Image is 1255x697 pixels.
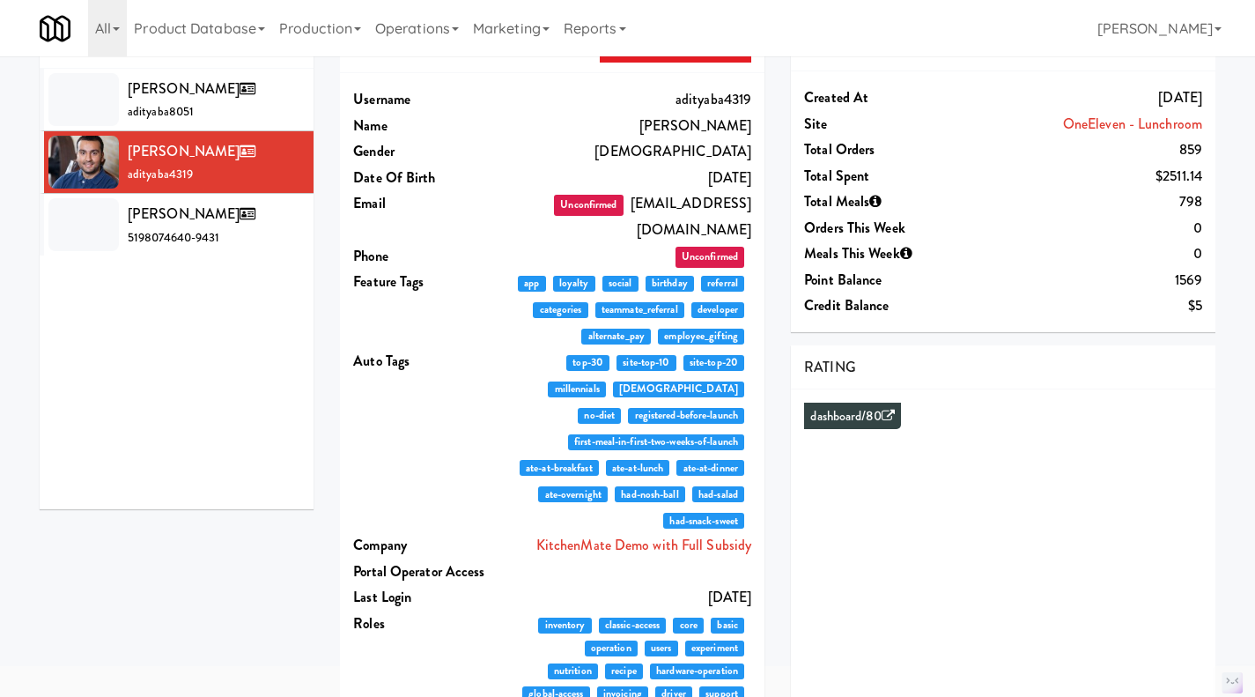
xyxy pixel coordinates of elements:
[963,85,1202,111] dd: [DATE]
[673,618,704,634] span: core
[645,641,678,656] span: users
[353,243,513,270] dt: Phone
[513,113,751,139] dd: [PERSON_NAME]
[963,241,1202,267] dd: 0
[804,215,963,241] dt: Orders This Week
[804,293,963,319] dt: Credit Balance
[353,39,389,59] span: USER
[605,664,643,679] span: recipe
[548,664,598,679] span: nutrition
[128,141,262,161] span: [PERSON_NAME]
[804,39,874,59] span: ACCOUNT
[585,641,638,656] span: operation
[810,407,894,426] a: dashboard/80
[692,486,744,502] span: had-salad
[538,618,591,634] span: inventory
[683,355,744,371] span: site-top-20
[616,355,675,371] span: site-top-10
[804,267,963,293] dt: Point Balance
[353,269,513,295] dt: Feature Tags
[128,103,194,120] span: adityaba8051
[599,618,667,634] span: classic-access
[554,195,623,216] span: Unconfirmed
[658,329,744,345] span: employee_gifting
[536,535,751,555] a: KitchenMate Demo with Full Subsidy
[566,355,609,371] span: top-30
[513,190,751,242] dd: [EMAIL_ADDRESS][DOMAIN_NAME]
[128,204,262,224] span: [PERSON_NAME]
[804,163,963,189] dt: Total Spent
[804,111,963,137] dt: Site
[353,190,513,217] dt: Email
[538,486,608,502] span: ate-overnight
[615,486,685,502] span: had-nosh-ball
[613,382,744,397] span: [DEMOGRAPHIC_DATA]
[595,302,684,318] span: teammate_referral
[581,329,651,345] span: alternate_pay
[353,611,513,637] dt: Roles
[963,137,1202,163] dd: 859
[646,276,694,292] span: birthday
[40,13,70,44] img: Micromart
[353,559,513,585] dt: Portal Operator Access
[513,86,751,113] dd: adityaba4319
[128,229,220,246] span: 5198074640-9431
[40,69,314,131] li: [PERSON_NAME]adityaba8051
[578,408,621,424] span: no-diet
[663,513,744,529] span: had-snack-sweet
[518,276,546,292] span: app
[804,241,963,267] dt: Meals This Week
[353,348,513,374] dt: Auto Tags
[650,664,744,679] span: hardware-operation
[520,460,599,476] span: ate-at-breakfast
[353,532,513,559] dt: Company
[701,276,744,292] span: referral
[353,165,513,191] dt: Date Of Birth
[553,276,595,292] span: loyalty
[40,131,314,194] li: [PERSON_NAME]adityaba4319
[513,165,751,191] dd: [DATE]
[513,138,751,165] dd: [DEMOGRAPHIC_DATA]
[568,434,744,450] span: first-meal-in-first-two-weeks-of-launch
[676,460,744,476] span: ate-at-dinner
[963,267,1202,293] dd: 1569
[1063,114,1202,134] a: OneEleven - Lunchroom
[804,85,963,111] dt: Created at
[804,137,963,163] dt: Total Orders
[128,78,262,99] span: [PERSON_NAME]
[804,189,963,215] dt: Total Meals
[691,302,744,318] span: developer
[353,86,513,113] dt: Username
[963,215,1202,241] dd: 0
[353,584,513,611] dt: Last login
[804,357,856,377] span: RATING
[675,247,744,268] span: Unconfirmed
[40,194,314,256] li: [PERSON_NAME]5198074640-9431
[128,166,193,182] span: adityaba4319
[963,189,1202,215] dd: 798
[628,408,744,424] span: registered-before-launch
[548,382,605,397] span: millennials
[353,113,513,139] dt: Name
[963,163,1202,189] dd: $2511.14
[963,293,1202,319] dd: $5
[353,138,513,165] dt: Gender
[711,618,744,634] span: basic
[602,276,639,292] span: social
[606,460,670,476] span: ate-at-lunch
[685,641,744,656] span: experiment
[513,584,751,611] dd: [DATE]
[533,302,587,318] span: categories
